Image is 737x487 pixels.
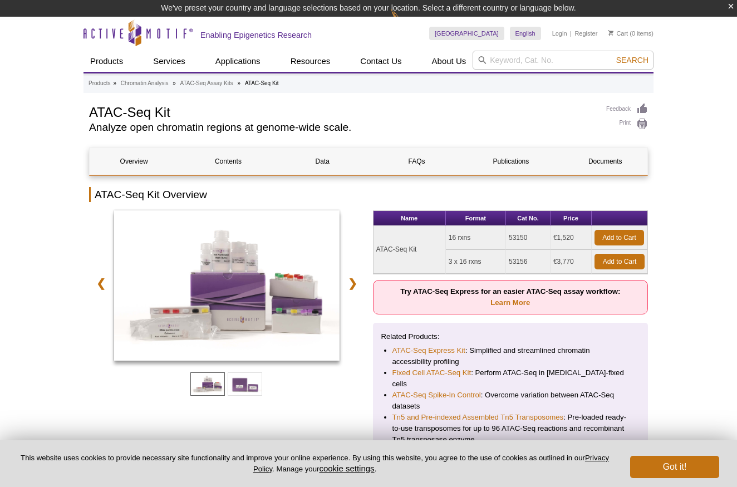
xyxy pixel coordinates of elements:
a: Products [89,78,110,88]
p: This website uses cookies to provide necessary site functionality and improve your online experie... [18,453,612,474]
td: 53150 [506,226,551,250]
li: (0 items) [608,27,654,40]
li: ATAC-Seq Kit [245,80,279,86]
a: Chromatin Analysis [121,78,169,88]
h2: Analyze open chromatin regions at genome-wide scale. [89,122,595,132]
td: 16 rxns [446,226,506,250]
li: : Overcome variation between ATAC-Seq datasets [392,390,629,412]
a: Data [278,148,367,175]
a: Login [552,29,567,37]
th: Format [446,211,506,226]
li: » [173,80,176,86]
a: About Us [425,51,473,72]
a: ATAC-Seq Kit [114,210,340,364]
a: Print [606,118,648,130]
a: Learn More [490,298,530,307]
strong: Try ATAC-Seq Express for an easier ATAC-Seq assay workflow: [400,287,620,307]
a: Overview [90,148,178,175]
a: English [510,27,541,40]
td: €1,520 [551,226,592,250]
li: : Simplified and streamlined chromatin accessibility profiling [392,345,629,367]
th: Cat No. [506,211,551,226]
a: ❮ [89,270,113,296]
p: Related Products: [381,331,640,342]
a: Feedback [606,103,648,115]
th: Price [551,211,592,226]
button: Search [613,55,652,65]
li: » [238,80,241,86]
li: : Pre-loaded ready-to-use transposomes for up to 96 ATAC-Seq reactions and recombinant Tn5 transp... [392,412,629,445]
a: Contact Us [353,51,408,72]
a: Privacy Policy [253,454,609,473]
li: » [113,80,116,86]
a: Cart [608,29,628,37]
img: ATAC-Seq Kit [114,210,340,361]
a: ATAC-Seq Spike-In Control [392,390,481,401]
a: Register [574,29,597,37]
button: Got it! [630,456,719,478]
a: Publications [466,148,555,175]
a: Fixed Cell ATAC-Seq Kit [392,367,471,378]
a: Tn5 and Pre-indexed Assembled Tn5 Transposomes [392,412,564,423]
td: 53156 [506,250,551,274]
a: Resources [284,51,337,72]
h2: Enabling Epigenetics Research [200,30,312,40]
a: Add to Cart [594,254,645,269]
a: ❯ [341,270,365,296]
a: [GEOGRAPHIC_DATA] [429,27,504,40]
a: Add to Cart [594,230,644,245]
h2: ATAC-Seq Kit Overview [89,187,648,202]
span: Search [616,56,648,65]
a: Applications [209,51,267,72]
td: ATAC-Seq Kit [374,226,446,274]
a: Services [146,51,192,72]
input: Keyword, Cat. No. [473,51,654,70]
li: : Perform ATAC-Seq in [MEDICAL_DATA]-fixed cells [392,367,629,390]
h1: ATAC-Seq Kit [89,103,595,120]
th: Name [374,211,446,226]
a: ATAC-Seq Assay Kits [180,78,233,88]
img: Change Here [391,8,420,35]
a: Products [83,51,130,72]
a: Contents [184,148,272,175]
td: €3,770 [551,250,592,274]
td: 3 x 16 rxns [446,250,506,274]
button: cookie settings [319,464,374,473]
a: FAQs [372,148,461,175]
a: ATAC-Seq Express Kit [392,345,465,356]
img: Your Cart [608,30,613,36]
li: | [570,27,572,40]
a: Documents [561,148,650,175]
